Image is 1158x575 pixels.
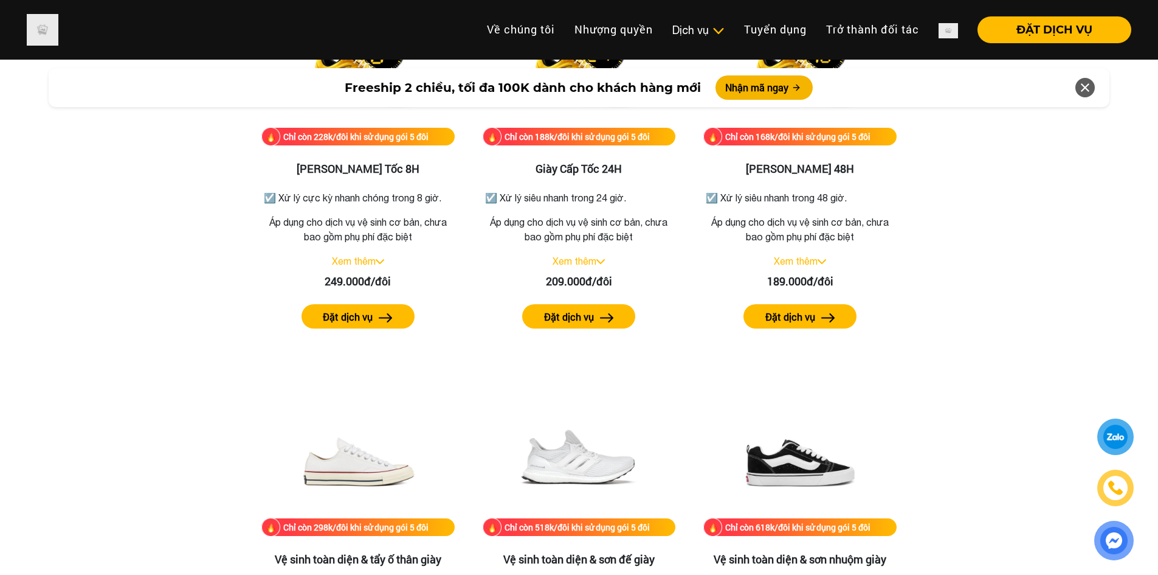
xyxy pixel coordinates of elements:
button: ĐẶT DỊCH VỤ [977,16,1131,43]
img: fire.png [703,518,722,537]
p: Áp dụng cho dịch vụ vệ sinh cơ bản, chưa bao gồm phụ phí đặc biệt [261,215,455,244]
a: Xem thêm [774,256,818,267]
label: Đặt dịch vụ [323,310,373,324]
label: Đặt dịch vụ [765,310,815,324]
div: Chỉ còn 188k/đôi khi sử dụng gói 5 đôi [505,130,650,143]
p: ☑️ Xử lý cực kỳ nhanh chóng trong 8 giờ. [264,190,452,205]
a: Đặt dịch vụ arrow [261,304,455,329]
img: phone-icon [1109,481,1123,495]
button: Đặt dịch vụ [522,304,635,329]
a: Xem thêm [553,256,596,267]
span: Freeship 2 chiều, tối đa 100K dành cho khách hàng mới [345,78,701,97]
img: Vệ sinh toàn diện & tẩy ố thân giày [297,397,419,518]
button: Đặt dịch vụ [743,304,856,329]
button: Nhận mã ngay [715,75,813,100]
img: fire.png [261,127,280,146]
img: arrow_down.svg [818,259,826,264]
img: Vệ sinh toàn diện & sơn đế giày [518,397,639,518]
a: phone-icon [1099,472,1132,504]
a: Trở thành đối tác [816,16,929,43]
p: ☑️ Xử lý siêu nhanh trong 48 giờ. [706,190,894,205]
p: Áp dụng cho dịch vụ vệ sinh cơ bản, chưa bao gồm phụ phí đặc biệt [483,215,676,244]
h3: Vệ sinh toàn diện & tẩy ố thân giày [261,553,455,566]
a: Đặt dịch vụ arrow [483,304,676,329]
img: subToggleIcon [712,25,725,37]
img: arrow_down.svg [596,259,605,264]
div: Chỉ còn 298k/đôi khi sử dụng gói 5 đôi [283,521,429,534]
img: fire.png [703,127,722,146]
img: Vệ sinh toàn diện & sơn nhuộm giày [739,397,861,518]
div: Chỉ còn 618k/đôi khi sử dụng gói 5 đôi [725,521,870,534]
img: arrow [821,313,835,322]
p: Áp dụng cho dịch vụ vệ sinh cơ bản, chưa bao gồm phụ phí đặc biệt [703,215,897,244]
a: Đặt dịch vụ arrow [703,304,897,329]
div: 209.000đ/đôi [483,273,676,290]
a: ĐẶT DỊCH VỤ [968,24,1131,35]
img: arrow_down.svg [376,259,384,264]
div: Chỉ còn 518k/đôi khi sử dụng gói 5 đôi [505,521,650,534]
img: fire.png [261,518,280,537]
h3: Vệ sinh toàn diện & sơn nhuộm giày [703,553,897,566]
div: Dịch vụ [672,22,725,38]
div: Chỉ còn 228k/đôi khi sử dụng gói 5 đôi [283,130,429,143]
button: Đặt dịch vụ [302,304,415,329]
label: Đặt dịch vụ [544,310,594,324]
h3: [PERSON_NAME] Tốc 8H [261,162,455,176]
div: 249.000đ/đôi [261,273,455,290]
a: Xem thêm [332,256,376,267]
p: ☑️ Xử lý siêu nhanh trong 24 giờ. [485,190,674,205]
h3: Giày Cấp Tốc 24H [483,162,676,176]
a: Tuyển dụng [734,16,816,43]
a: Nhượng quyền [565,16,663,43]
a: Về chúng tôi [477,16,565,43]
img: arrow [379,313,393,322]
h3: [PERSON_NAME] 48H [703,162,897,176]
div: Chỉ còn 168k/đôi khi sử dụng gói 5 đôi [725,130,870,143]
img: arrow [600,313,614,322]
div: 189.000đ/đôi [703,273,897,290]
h3: Vệ sinh toàn diện & sơn đế giày [483,553,676,566]
img: fire.png [483,127,501,146]
img: fire.png [483,518,501,537]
